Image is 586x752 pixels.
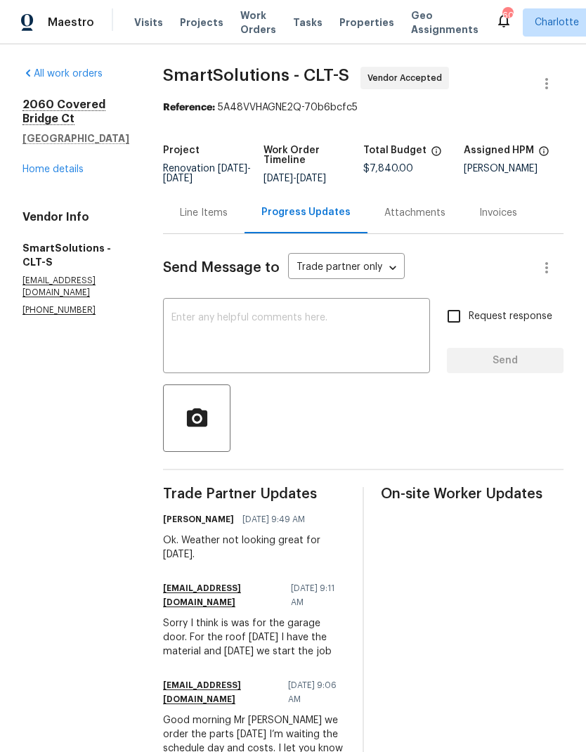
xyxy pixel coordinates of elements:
[134,15,163,30] span: Visits
[469,309,552,324] span: Request response
[22,164,84,174] a: Home details
[502,8,512,22] div: 60
[163,261,280,275] span: Send Message to
[535,15,579,30] span: Charlotte
[163,616,346,659] div: Sorry I think is was for the garage door. For the roof [DATE] I have the material and [DATE] we s...
[163,512,234,526] h6: [PERSON_NAME]
[163,101,564,115] div: 5A48VVHAGNE2Q-70b6bcfc5
[431,145,442,164] span: The total cost of line items that have been proposed by Opendoor. This sum includes line items th...
[163,67,349,84] span: SmartSolutions - CLT-S
[288,257,405,280] div: Trade partner only
[538,145,549,164] span: The hpm assigned to this work order.
[367,71,448,85] span: Vendor Accepted
[163,164,251,183] span: -
[22,241,129,269] h5: SmartSolutions - CLT-S
[242,512,305,526] span: [DATE] 9:49 AM
[411,8,478,37] span: Geo Assignments
[363,145,427,155] h5: Total Budget
[464,145,534,155] h5: Assigned HPM
[218,164,247,174] span: [DATE]
[291,581,337,609] span: [DATE] 9:11 AM
[180,206,228,220] div: Line Items
[464,164,564,174] div: [PERSON_NAME]
[381,487,564,501] span: On-site Worker Updates
[22,210,129,224] h4: Vendor Info
[180,15,223,30] span: Projects
[263,174,326,183] span: -
[163,145,200,155] h5: Project
[261,205,351,219] div: Progress Updates
[48,15,94,30] span: Maestro
[163,533,346,562] div: Ok. Weather not looking great for [DATE].
[163,164,251,183] span: Renovation
[263,145,364,165] h5: Work Order Timeline
[363,164,413,174] span: $7,840.00
[163,103,215,112] b: Reference:
[479,206,517,220] div: Invoices
[297,174,326,183] span: [DATE]
[163,174,193,183] span: [DATE]
[22,69,103,79] a: All work orders
[163,487,346,501] span: Trade Partner Updates
[384,206,445,220] div: Attachments
[339,15,394,30] span: Properties
[240,8,276,37] span: Work Orders
[293,18,323,27] span: Tasks
[263,174,293,183] span: [DATE]
[288,678,337,706] span: [DATE] 9:06 AM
